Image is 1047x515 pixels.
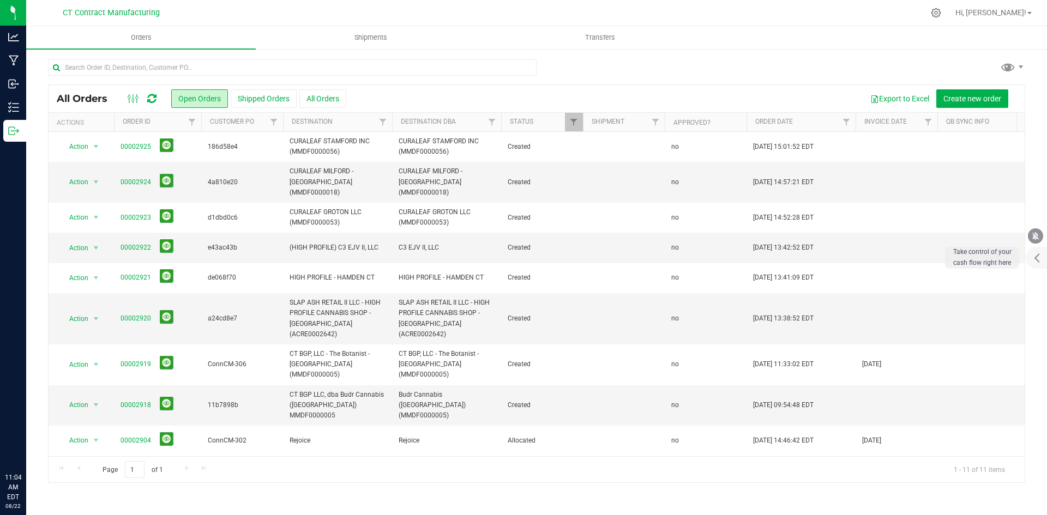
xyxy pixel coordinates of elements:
[121,213,151,223] a: 00002923
[399,166,495,198] span: CURALEAF MILFORD - [GEOGRAPHIC_DATA] (MMDF0000018)
[8,102,19,113] inline-svg: Inventory
[753,213,814,223] span: [DATE] 14:52:28 EDT
[673,119,711,126] a: Approved?
[838,113,856,131] a: Filter
[57,93,118,105] span: All Orders
[399,243,495,253] span: C3 EJV II, LLC
[59,240,89,256] span: Action
[753,435,814,446] span: [DATE] 14:46:42 EDT
[89,397,103,413] span: select
[946,118,989,125] a: QB Sync Info
[93,461,172,478] span: Page of 1
[59,311,89,326] span: Action
[753,272,814,283] span: [DATE] 13:41:09 EDT
[508,400,576,410] span: Created
[401,118,456,125] a: Destination DBA
[508,359,576,369] span: Created
[208,272,276,283] span: de068f70
[208,313,276,324] span: a24cd8e7
[290,272,386,283] span: HIGH PROFILE - HAMDEN CT
[290,207,386,228] span: CURALEAF GROTON LLC (MMDF0000053)
[290,390,386,421] span: CT BGP LLC, dba Budr Cannabis ([GEOGRAPHIC_DATA]) MMDF0000005
[208,435,276,446] span: ConnCM-302
[508,313,576,324] span: Created
[671,400,679,410] span: no
[292,118,333,125] a: Destination
[208,359,276,369] span: ConnCM-306
[510,118,533,125] a: Status
[753,313,814,324] span: [DATE] 13:38:52 EDT
[508,142,576,152] span: Created
[290,166,386,198] span: CURALEAF MILFORD - [GEOGRAPHIC_DATA] (MMDF0000018)
[208,213,276,223] span: d1dbd0c6
[862,359,881,369] span: [DATE]
[89,139,103,154] span: select
[399,136,495,157] span: CURALEAF STAMFORD INC (MMDF0000056)
[508,177,576,187] span: Created
[919,113,937,131] a: Filter
[208,243,276,253] span: e43ac43b
[121,400,151,410] a: 00002918
[592,118,624,125] a: Shipment
[121,142,151,152] a: 00002925
[864,118,907,125] a: Invoice Date
[121,359,151,369] a: 00002919
[11,428,44,461] iframe: Resource center
[753,177,814,187] span: [DATE] 14:57:21 EDT
[121,177,151,187] a: 00002924
[508,213,576,223] span: Created
[59,174,89,190] span: Action
[256,26,485,49] a: Shipments
[483,113,501,131] a: Filter
[8,78,19,89] inline-svg: Inbound
[89,311,103,326] span: select
[671,313,679,324] span: no
[671,213,679,223] span: no
[63,8,160,17] span: CT Contract Manufacturing
[671,435,679,446] span: no
[671,142,679,152] span: no
[59,270,89,286] span: Action
[171,89,228,108] button: Open Orders
[290,435,386,446] span: Rejoice
[753,243,814,253] span: [DATE] 13:42:52 EDT
[59,433,89,448] span: Action
[290,243,386,253] span: (HIGH PROFILE) C3 EJV II, LLC
[208,400,276,410] span: 11b7898b
[208,177,276,187] span: 4a810e20
[485,26,715,49] a: Transfers
[59,139,89,154] span: Action
[123,118,151,125] a: Order ID
[290,298,386,340] span: SLAP ASH RETAIL II LLC - HIGH PROFILE CANNABIS SHOP - [GEOGRAPHIC_DATA] (ACRE0002642)
[57,119,110,126] div: Actions
[755,118,793,125] a: Order Date
[671,177,679,187] span: no
[183,113,201,131] a: Filter
[59,357,89,372] span: Action
[89,240,103,256] span: select
[647,113,665,131] a: Filter
[508,243,576,253] span: Created
[89,357,103,372] span: select
[125,461,145,478] input: 1
[5,502,21,510] p: 08/22
[231,89,297,108] button: Shipped Orders
[89,210,103,225] span: select
[753,142,814,152] span: [DATE] 15:01:52 EDT
[121,313,151,324] a: 00002920
[8,125,19,136] inline-svg: Outbound
[89,270,103,286] span: select
[671,243,679,253] span: no
[671,272,679,283] span: no
[399,298,495,340] span: SLAP ASH RETAIL II LLC - HIGH PROFILE CANNABIS SHOP - [GEOGRAPHIC_DATA] (ACRE0002642)
[862,435,881,446] span: [DATE]
[208,142,276,152] span: 186d58e4
[399,390,495,421] span: Budr Cannabis ([GEOGRAPHIC_DATA]) (MMDF0000005)
[943,94,1001,103] span: Create new order
[955,8,1026,17] span: Hi, [PERSON_NAME]!
[399,349,495,380] span: CT BGP, LLC - The Botanist - [GEOGRAPHIC_DATA] (MMDF0000005)
[374,113,392,131] a: Filter
[753,359,814,369] span: [DATE] 11:33:02 EDT
[121,243,151,253] a: 00002922
[753,400,814,410] span: [DATE] 09:54:48 EDT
